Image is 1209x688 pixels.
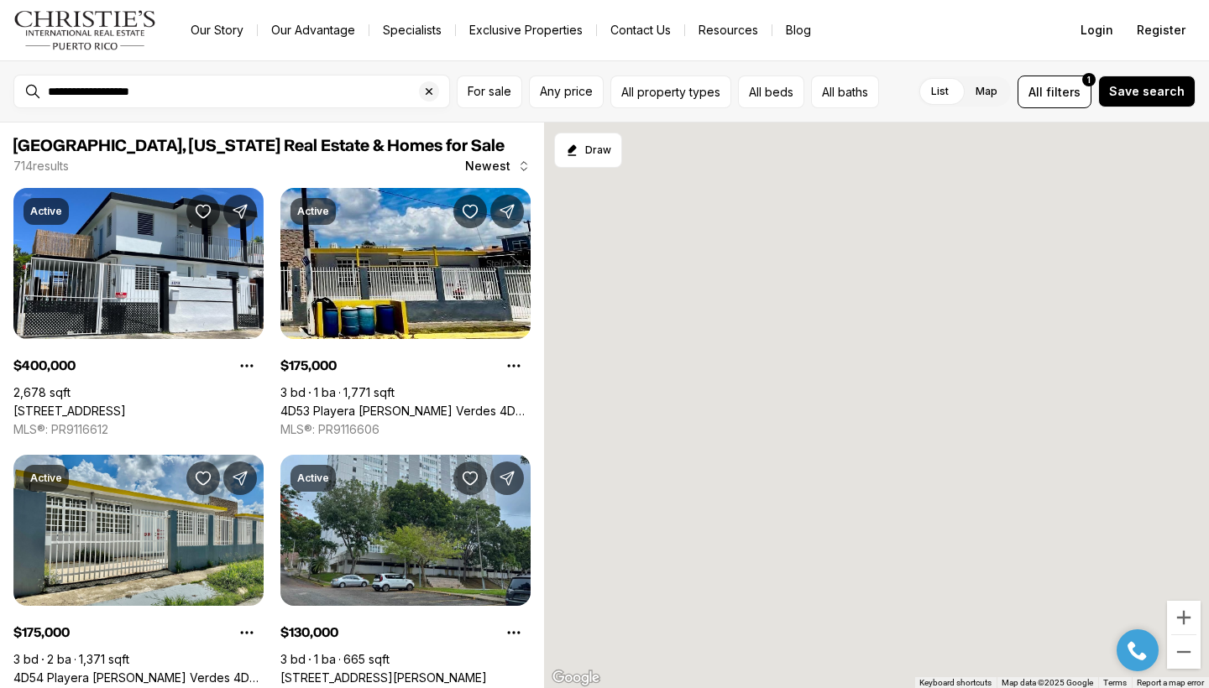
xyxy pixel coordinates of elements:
p: Active [297,205,329,218]
label: List [918,76,962,107]
button: Property options [230,349,264,383]
span: [GEOGRAPHIC_DATA], [US_STATE] Real Estate & Homes for Sale [13,138,505,154]
button: Start drawing [554,133,622,168]
a: Blog [772,18,824,42]
a: 4RN8 CALLE VIA 37, CAROLINA PR, 00983 [13,404,126,419]
span: Save search [1109,85,1185,98]
a: Report a map error [1137,678,1204,687]
label: Map [962,76,1011,107]
p: Active [30,472,62,485]
button: Property options [230,616,264,649]
span: 1 [1087,73,1091,86]
button: Any price [529,76,604,108]
button: Newest [455,149,541,183]
p: Active [297,472,329,485]
p: Active [30,205,62,218]
a: Terms (opens in new tab) [1103,678,1127,687]
button: Share Property [490,195,524,228]
button: Share Property [223,461,257,495]
button: Save search [1098,76,1196,107]
a: 4D54 Playera Lomas Verdes 4D54 PLAYERA LOMAS VERDES, BAYAMON PR, 00956 [13,670,264,685]
a: Resources [685,18,772,42]
button: Zoom out [1167,635,1201,669]
button: Property options [497,616,531,649]
button: Register [1127,13,1196,47]
span: Register [1137,23,1185,37]
span: For sale [468,85,511,98]
button: All beds [738,76,804,108]
a: 286 CALLE JUNIN #J307, SAN JUAN PR, 00926 [280,670,487,685]
span: Any price [540,85,593,98]
a: Specialists [369,18,455,42]
button: All baths [811,76,879,108]
button: For sale [457,76,522,108]
span: filters [1046,83,1081,101]
button: Clear search input [419,76,449,107]
span: Newest [465,159,510,173]
a: Our Story [177,18,257,42]
span: Login [1081,23,1113,37]
button: Save Property: 4RN8 CALLE VIA 37 [186,195,220,228]
button: Save Property: 4D53 Playera Lomas Verdes 4D53 PLAYERA LOMAS VERDES [453,195,487,228]
button: Property options [497,349,531,383]
button: Save Property: 286 CALLE JUNIN #J307 [453,461,487,495]
button: Zoom in [1167,601,1201,634]
p: 714 results [13,159,69,173]
img: logo [13,10,157,50]
a: 4D53 Playera Lomas Verdes 4D53 PLAYERA LOMAS VERDES, BAYAMON PR, 00956 [280,404,531,419]
span: All [1028,83,1043,101]
a: Our Advantage [258,18,369,42]
button: Share Property [490,461,524,495]
a: Exclusive Properties [456,18,596,42]
button: Contact Us [597,18,684,42]
button: Allfilters1 [1018,76,1091,108]
button: Login [1070,13,1123,47]
span: Map data ©2025 Google [1002,678,1093,687]
button: All property types [610,76,731,108]
button: Share Property [223,195,257,228]
button: Save Property: 4D54 Playera Lomas Verdes 4D54 PLAYERA LOMAS VERDES [186,461,220,495]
